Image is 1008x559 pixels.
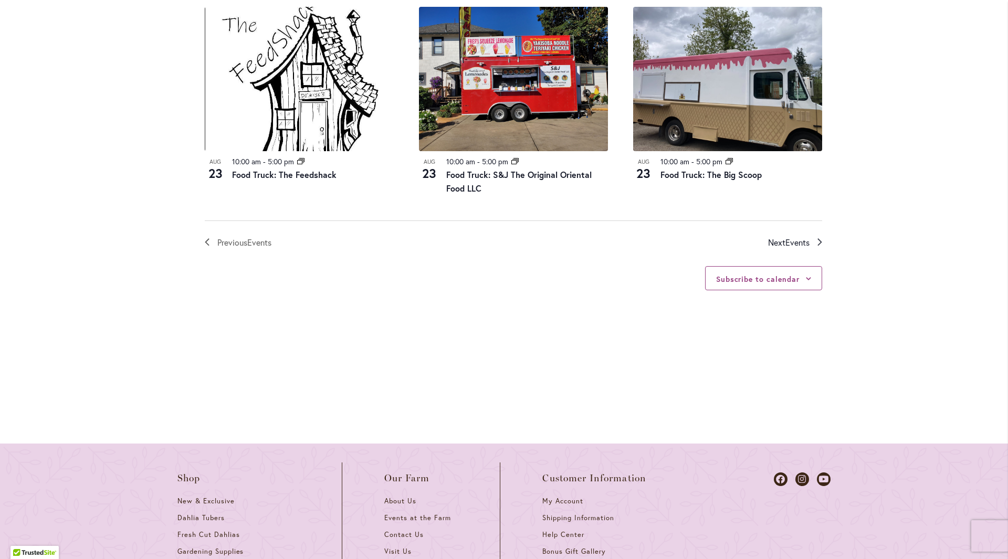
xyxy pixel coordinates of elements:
[542,473,646,483] span: Customer Information
[205,157,226,166] span: Aug
[482,156,508,166] time: 5:00 pm
[768,236,822,249] a: Next Events
[660,169,762,180] a: Food Truck: The Big Scoop
[384,513,450,522] span: Events at the Farm
[177,497,235,505] span: New & Exclusive
[217,236,271,249] span: Previous
[542,530,584,539] span: Help Center
[205,236,271,249] a: Previous Events
[268,156,294,166] time: 5:00 pm
[384,530,424,539] span: Contact Us
[477,156,480,166] span: -
[633,7,822,151] img: Food Truck: The Big Scoop
[205,7,394,151] img: The Feedshack
[716,274,800,284] button: Subscribe to calendar
[795,472,809,486] a: Dahlias on Instagram
[419,157,440,166] span: Aug
[419,164,440,182] span: 23
[542,547,605,556] span: Bonus Gift Gallery
[691,156,694,166] span: -
[384,473,429,483] span: Our Farm
[446,169,592,194] a: Food Truck: S&J The Original Oriental Food LLC
[384,497,416,505] span: About Us
[384,547,412,556] span: Visit Us
[177,473,201,483] span: Shop
[232,156,261,166] time: 10:00 am
[633,157,654,166] span: Aug
[542,497,583,505] span: My Account
[8,522,37,551] iframe: Launch Accessibility Center
[232,169,337,180] a: Food Truck: The Feedshack
[785,237,810,248] span: Events
[419,7,608,151] img: Food Cart – S&J “The Original Oriental Food”
[660,156,689,166] time: 10:00 am
[177,513,225,522] span: Dahlia Tubers
[177,530,240,539] span: Fresh Cut Dahlias
[768,236,810,249] span: Next
[247,237,271,248] span: Events
[263,156,266,166] span: -
[633,164,654,182] span: 23
[774,472,787,486] a: Dahlias on Facebook
[696,156,722,166] time: 5:00 pm
[542,513,614,522] span: Shipping Information
[817,472,831,486] a: Dahlias on Youtube
[177,547,244,556] span: Gardening Supplies
[446,156,475,166] time: 10:00 am
[205,164,226,182] span: 23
